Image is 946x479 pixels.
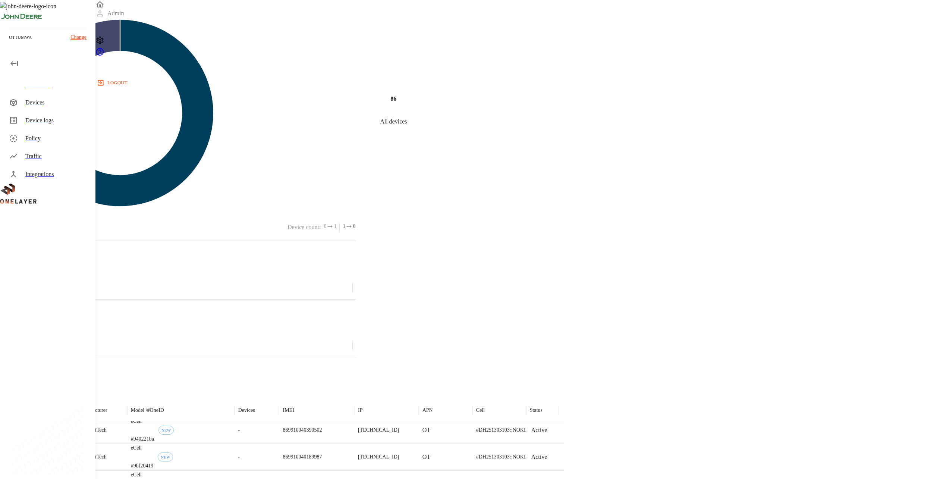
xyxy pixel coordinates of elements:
p: IP [358,407,362,414]
span: 0 [353,223,355,230]
p: Cell [476,407,485,414]
p: All devices [380,117,407,126]
span: #DH251303103::NOKIA::ASIB [476,427,544,433]
p: #9bf20419 [131,462,154,470]
span: 1 [334,223,336,230]
p: Admin [107,9,124,18]
p: 869910040390502 [283,426,322,434]
span: - [238,426,240,434]
p: 869910040189987 [283,453,322,461]
p: eCell [131,444,154,452]
a: onelayer-support [95,51,104,57]
p: [TECHNICAL_ID] [358,426,399,434]
span: NEW [159,428,173,432]
p: OT [422,453,430,461]
p: Device count : [287,223,321,232]
span: NEW [158,455,173,459]
p: #940221ba [131,435,154,443]
span: - [238,453,240,461]
p: [TECHNICAL_ID] [358,453,399,461]
p: Active [531,453,547,461]
p: Model / [131,407,164,414]
span: Support Portal [95,51,104,57]
span: # OneID [147,407,164,413]
span: 1 [343,223,345,230]
p: Active [531,426,547,435]
div: Devices [238,407,255,413]
span: 0 [324,223,326,230]
p: Status [530,407,543,414]
div: First seen: 10/13/2025 12:35:50 PM [158,453,173,461]
p: eCell [131,471,154,479]
span: #DH251303103::NOKIA::ASIB [476,454,544,460]
p: APN [422,407,433,414]
p: IMEI [283,407,294,414]
p: OT [422,426,430,435]
button: logout [95,77,130,89]
p: eCell [131,417,154,425]
h4: 86 [390,94,396,103]
a: logout [95,77,946,89]
div: First seen: 10/13/2025 12:48:50 PM [158,426,174,435]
